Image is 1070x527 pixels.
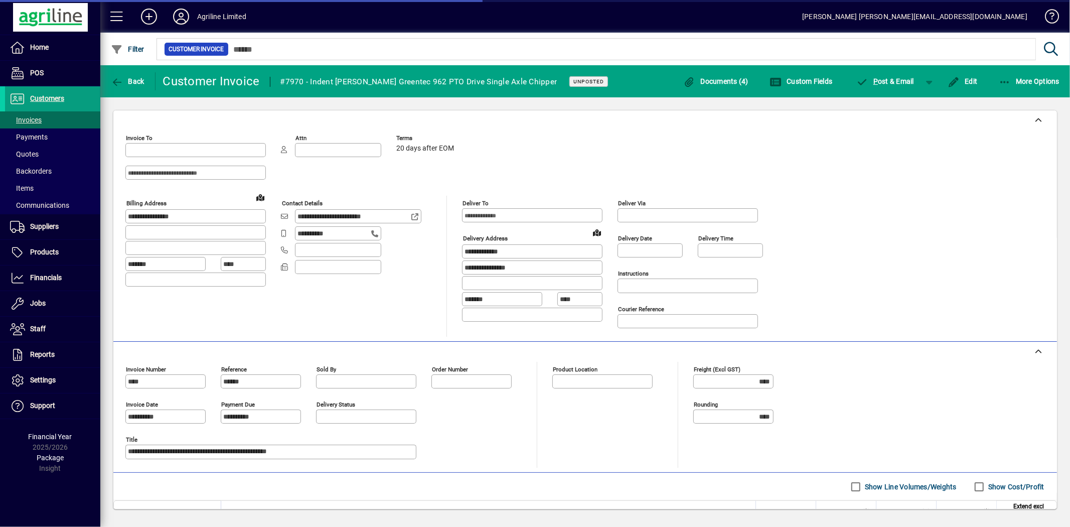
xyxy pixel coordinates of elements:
mat-label: Reference [221,366,247,373]
mat-label: Delivery status [317,401,355,408]
span: Home [30,43,49,51]
span: Description [227,506,258,517]
app-page-header-button: Back [100,72,156,90]
span: Supply [791,506,810,517]
mat-label: Invoice date [126,401,158,408]
span: Financials [30,274,62,282]
a: Products [5,240,100,265]
span: Documents (4) [683,77,748,85]
a: View on map [252,189,268,205]
span: Back [111,77,144,85]
a: Invoices [5,111,100,128]
a: Support [5,393,100,419]
a: Knowledge Base [1037,2,1057,35]
span: POS [30,69,44,77]
span: Payments [10,133,48,141]
a: Communications [5,197,100,214]
mat-label: Delivery date [618,235,652,242]
button: Filter [108,40,147,58]
span: Staff [30,325,46,333]
mat-label: Title [126,436,137,443]
mat-label: Invoice To [126,135,152,142]
span: Custom Fields [770,77,833,85]
mat-label: Instructions [618,270,649,277]
span: Customer Invoice [169,44,224,54]
button: Documents (4) [681,72,751,90]
span: Financial Year [29,433,72,441]
a: POS [5,61,100,86]
mat-label: Courier Reference [618,306,664,313]
div: Customer Invoice [163,73,260,89]
span: Suppliers [30,222,59,230]
span: Item [126,506,138,517]
span: Unposted [573,78,604,85]
a: Jobs [5,291,100,316]
button: Back [108,72,147,90]
a: Items [5,180,100,197]
a: Reports [5,342,100,367]
a: Financials [5,266,100,291]
button: Profile [165,8,197,26]
a: Payments [5,128,100,146]
span: 20 days after EOM [396,145,454,153]
mat-label: Deliver via [618,200,646,207]
span: Backorders [10,167,52,175]
div: [PERSON_NAME] [PERSON_NAME][EMAIL_ADDRESS][DOMAIN_NAME] [802,9,1027,25]
span: Communications [10,201,69,209]
span: GST ($) [970,506,990,517]
span: Products [30,248,59,256]
button: Edit [945,72,980,90]
mat-label: Product location [553,366,597,373]
mat-label: Payment due [221,401,255,408]
span: P [873,77,878,85]
a: View on map [589,224,605,240]
mat-label: Invoice number [126,366,166,373]
span: Filter [111,45,144,53]
label: Show Line Volumes/Weights [863,482,957,492]
a: Quotes [5,146,100,163]
mat-label: Order number [432,366,468,373]
button: More Options [996,72,1062,90]
a: Home [5,35,100,60]
a: Settings [5,368,100,393]
span: Customers [30,94,64,102]
span: Quotes [10,150,39,158]
mat-label: Attn [295,135,307,142]
span: Settings [30,376,56,384]
mat-label: Delivery time [698,235,733,242]
span: More Options [999,77,1060,85]
mat-label: Sold by [317,366,336,373]
a: Suppliers [5,214,100,239]
button: Custom Fields [767,72,835,90]
span: Invoices [10,116,42,124]
div: Agriline Limited [197,9,246,25]
span: ost & Email [856,77,914,85]
div: #7970 - Indent [PERSON_NAME] Greentec 962 PTO Drive Single Axle Chipper [280,74,557,90]
span: Package [37,454,64,462]
span: Jobs [30,299,46,307]
mat-label: Freight (excl GST) [694,366,740,373]
a: Backorders [5,163,100,180]
span: Extend excl GST ($) [1003,501,1044,523]
button: Post & Email [851,72,920,90]
mat-label: Deliver To [463,200,489,207]
mat-label: Rounding [694,401,718,408]
span: Rate excl GST ($) [824,506,870,517]
span: Edit [948,77,978,85]
button: Add [133,8,165,26]
label: Show Cost/Profit [986,482,1044,492]
a: Staff [5,317,100,342]
span: Reports [30,350,55,358]
span: Items [10,184,34,192]
span: Support [30,402,55,410]
span: Discount (%) [896,506,930,517]
span: Terms [396,135,456,142]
